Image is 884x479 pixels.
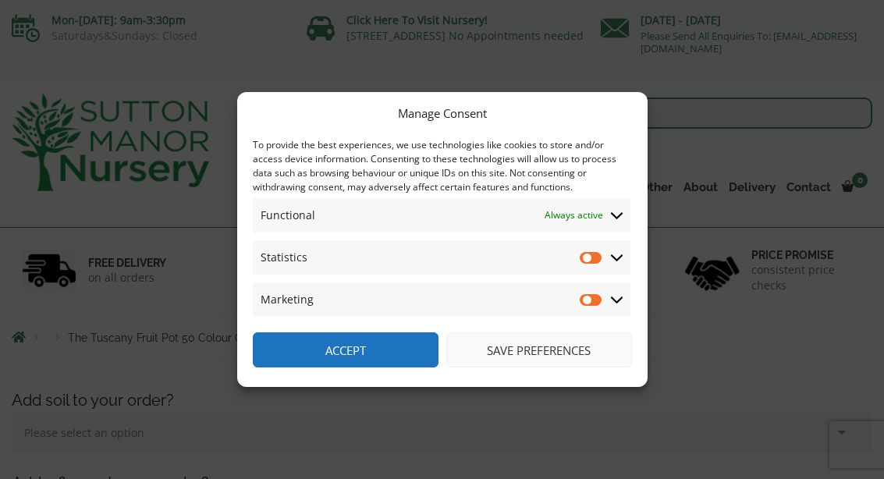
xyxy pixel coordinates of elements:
[261,290,314,309] span: Marketing
[261,248,307,267] span: Statistics
[398,104,487,122] div: Manage Consent
[545,206,603,225] span: Always active
[446,332,632,367] button: Save preferences
[261,206,315,225] span: Functional
[253,240,630,275] summary: Statistics
[253,138,630,194] div: To provide the best experiences, we use technologies like cookies to store and/or access device i...
[253,332,438,367] button: Accept
[253,198,630,232] summary: Functional Always active
[253,282,630,317] summary: Marketing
